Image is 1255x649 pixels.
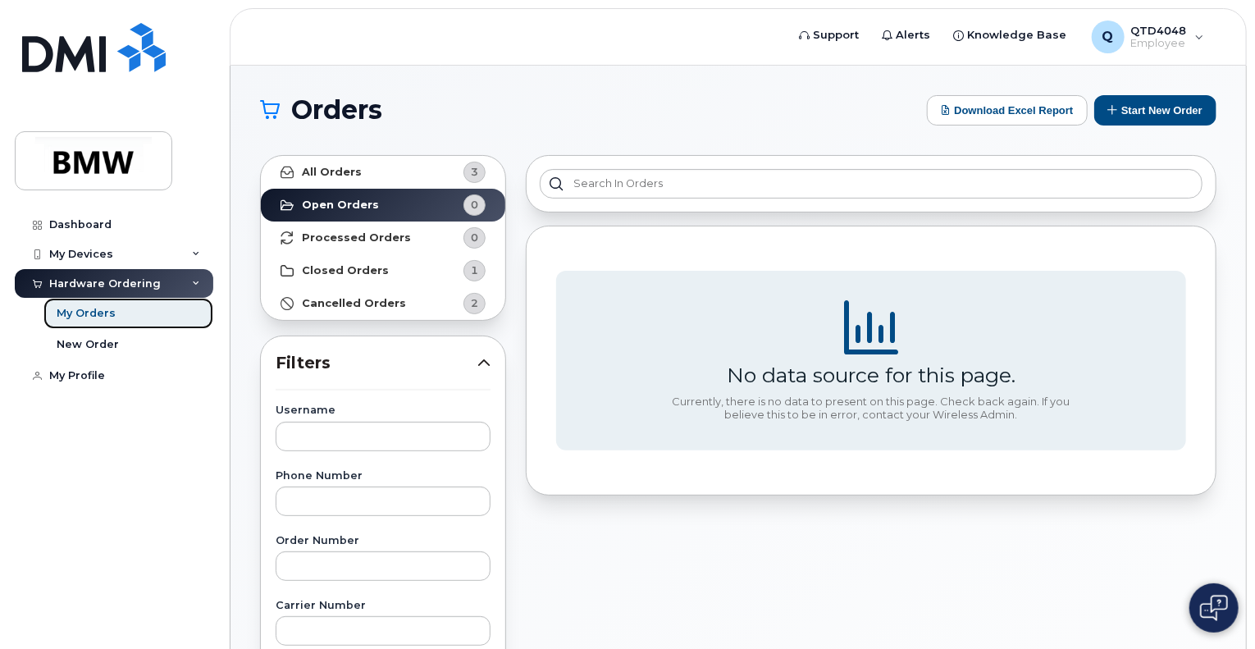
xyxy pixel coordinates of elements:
span: 1 [471,263,478,278]
strong: Open Orders [302,199,379,212]
a: All Orders3 [261,156,505,189]
input: Search in orders [540,169,1203,199]
strong: All Orders [302,166,362,179]
a: Closed Orders1 [261,254,505,287]
span: Filters [276,351,477,375]
button: Start New Order [1094,95,1216,126]
a: Processed Orders0 [261,222,505,254]
span: Orders [291,98,382,122]
label: Carrier Number [276,601,491,611]
span: 0 [471,230,478,245]
strong: Closed Orders [302,264,389,277]
span: 2 [471,295,478,311]
button: Download Excel Report [927,95,1088,126]
a: Open Orders0 [261,189,505,222]
label: Phone Number [276,471,491,482]
label: Username [276,405,491,416]
span: 3 [471,164,478,180]
strong: Cancelled Orders [302,297,406,310]
div: Currently, there is no data to present on this page. Check back again. If you believe this to be ... [666,395,1076,421]
label: Order Number [276,536,491,546]
strong: Processed Orders [302,231,411,245]
span: 0 [471,197,478,213]
img: Open chat [1200,595,1228,621]
div: No data source for this page. [727,363,1015,387]
a: Cancelled Orders2 [261,287,505,320]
